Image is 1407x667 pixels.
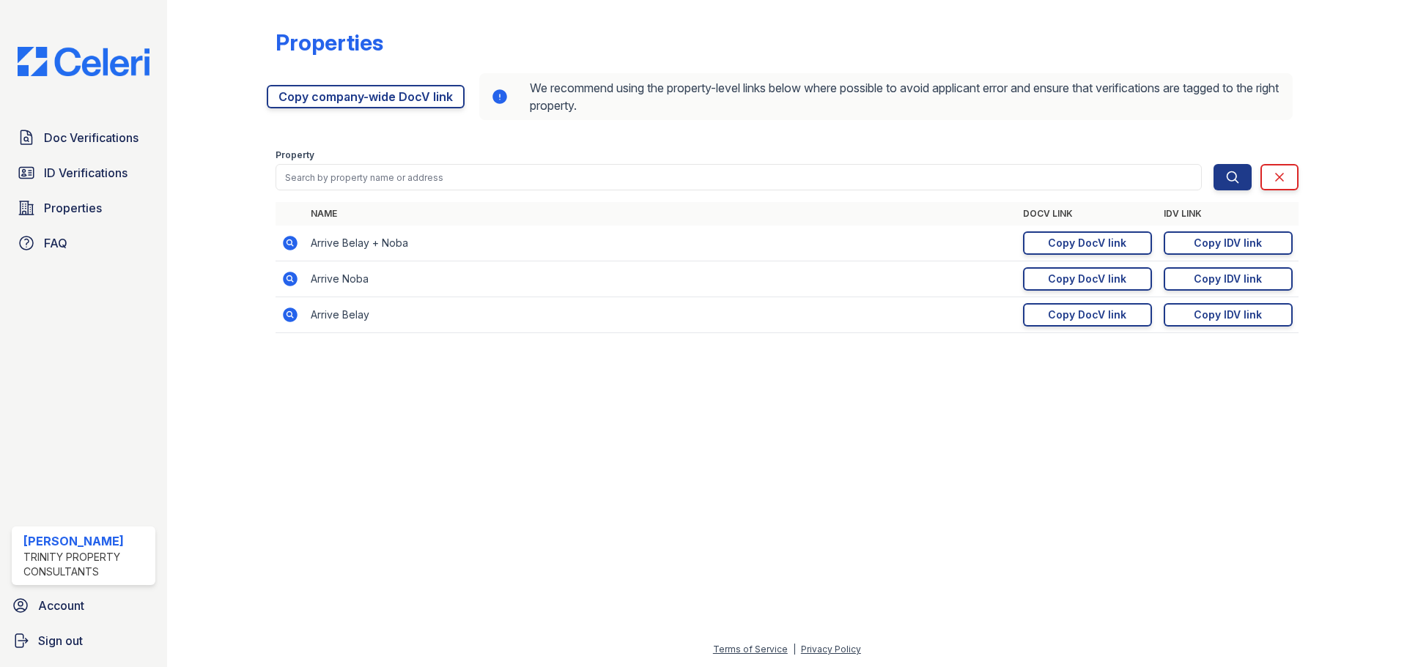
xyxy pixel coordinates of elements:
a: FAQ [12,228,155,258]
div: Copy IDV link [1194,308,1262,322]
a: Copy IDV link [1164,231,1293,255]
td: Arrive Noba [305,261,1017,297]
div: Copy DocV link [1048,308,1126,322]
a: Privacy Policy [801,644,861,655]
div: We recommend using the property-level links below where possible to avoid applicant error and ens... [479,73,1293,120]
td: Arrive Belay + Noba [305,226,1017,261]
a: ID Verifications [12,158,155,187]
a: Sign out [6,626,161,655]
span: Account [38,597,84,614]
th: IDV Link [1158,202,1299,226]
a: Copy DocV link [1023,231,1152,255]
a: Copy IDV link [1164,303,1293,327]
span: ID Verifications [44,164,128,182]
div: Properties [276,29,383,56]
div: [PERSON_NAME] [23,532,149,550]
a: Properties [12,193,155,223]
a: Terms of Service [713,644,788,655]
img: CE_Logo_Blue-a8612792a0a2168367f1c8372b55b34899dd931a85d93a1a3d3e32e68fde9ad4.png [6,47,161,76]
a: Account [6,591,161,620]
a: Copy DocV link [1023,303,1152,327]
div: Copy IDV link [1194,236,1262,250]
th: DocV Link [1017,202,1158,226]
a: Copy DocV link [1023,267,1152,291]
div: | [793,644,796,655]
div: Copy IDV link [1194,272,1262,286]
td: Arrive Belay [305,297,1017,333]
span: Properties [44,199,102,217]
span: Sign out [38,632,83,649]
input: Search by property name or address [276,164,1202,190]
div: Copy DocV link [1048,236,1126,250]
th: Name [305,202,1017,226]
div: Copy DocV link [1048,272,1126,286]
a: Doc Verifications [12,123,155,152]
a: Copy IDV link [1164,267,1293,291]
span: FAQ [44,234,67,252]
a: Copy company-wide DocV link [267,85,465,108]
label: Property [276,149,314,161]
span: Doc Verifications [44,129,139,146]
div: Trinity Property Consultants [23,550,149,579]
